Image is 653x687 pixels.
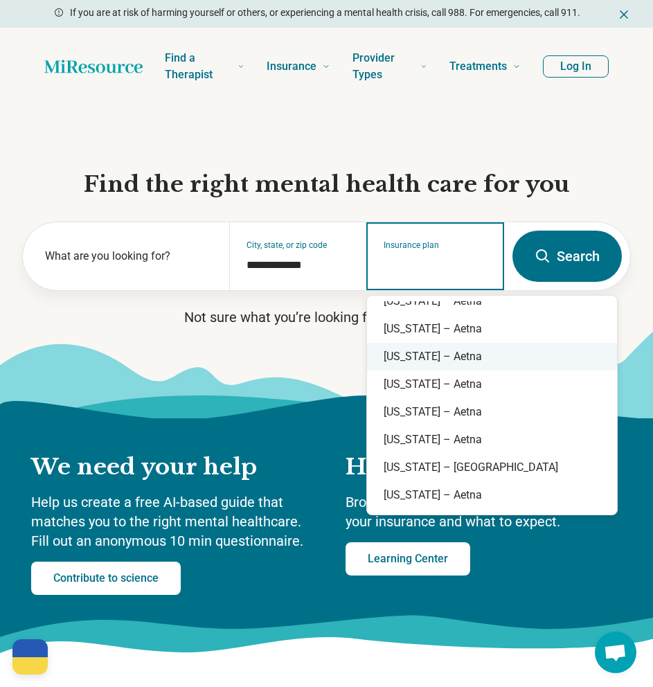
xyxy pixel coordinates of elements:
label: What are you looking for? [45,248,213,265]
div: [US_STATE] – Aetna [367,426,617,454]
div: [US_STATE] – Aetna [367,398,617,426]
div: [US_STATE] – Aetna [367,343,617,371]
button: Log In [543,55,609,78]
p: Browse our guide on how to use your insurance and what to expect. [346,492,623,531]
span: Treatments [449,57,507,76]
div: [US_STATE] – Aetna [367,371,617,398]
button: Search [512,231,622,282]
h2: We need your help [31,453,318,482]
h2: Have any questions? [346,453,623,482]
a: Home page [44,53,143,80]
div: [US_STATE] – Aetna [367,315,617,343]
a: Contribute to science [31,562,181,595]
span: Find a Therapist [165,48,232,84]
h1: Find the right mental health care for you [22,170,631,199]
div: [US_STATE] – [GEOGRAPHIC_DATA] [367,454,617,481]
p: Not sure what you’re looking for? [22,307,631,327]
div: [US_STATE] – Aetna [367,481,617,509]
div: [US_STATE] – Aetna [367,287,617,315]
div: Suggestions [367,301,617,509]
p: If you are at risk of harming yourself or others, or experiencing a mental health crisis, call 98... [70,6,580,20]
button: Dismiss [617,6,631,22]
span: Insurance [267,57,316,76]
a: Open chat [595,632,636,673]
span: Provider Types [352,48,415,84]
a: Learning Center [346,542,470,576]
p: Help us create a free AI-based guide that matches you to the right mental healthcare. Fill out an... [31,492,318,551]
